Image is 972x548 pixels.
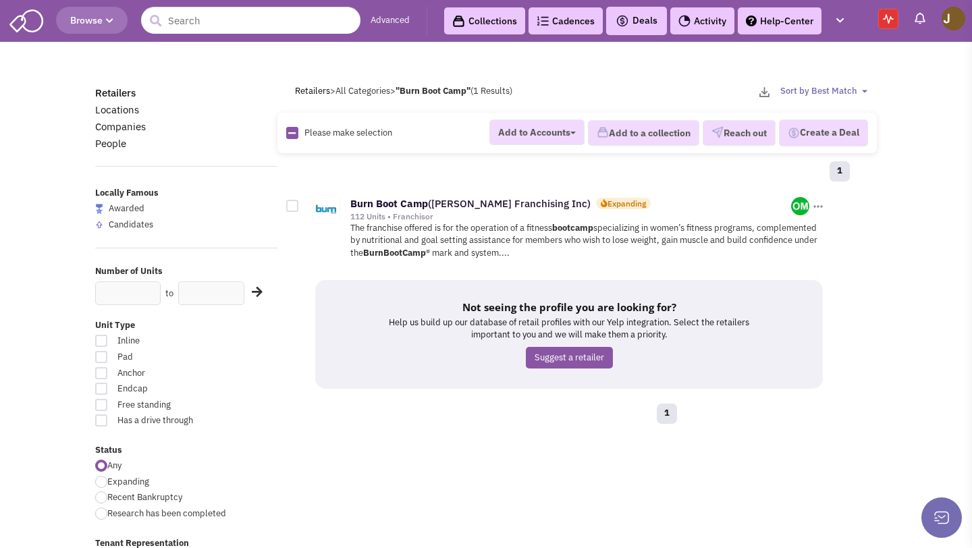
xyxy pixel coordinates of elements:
span: Research has been completed [107,508,226,519]
b: Burn [350,197,373,210]
button: Add to a collection [588,120,699,146]
a: Retailers [95,86,136,99]
button: Reach out [703,120,776,146]
label: Number of Units [95,265,277,278]
a: Advanced [371,14,410,27]
a: Locations [95,103,139,116]
b: boot [552,222,570,234]
img: icon-collection-lavender-black.svg [452,15,465,28]
span: Endcap [109,383,221,395]
p: Help us build up our database of retail profiles with our Yelp integration. Select the retailers ... [383,317,755,341]
a: 1 [830,161,850,182]
span: Any [107,460,122,471]
b: Camp [400,197,428,210]
span: Inline [109,335,221,348]
img: John Perlmutter [942,7,965,30]
p: The franchise offered is for the operation of a fitness specializing in women’s fitness programs,... [350,222,825,260]
a: Companies [95,120,146,133]
img: help.png [746,16,757,26]
button: Browse [56,7,128,34]
b: Camp [402,247,426,258]
a: Suggest a retailer [526,347,613,369]
b: Boot [376,197,398,210]
span: Deals [616,14,657,26]
a: Cadences [529,7,603,34]
img: locallyfamous-upvote.png [95,221,103,229]
a: Activity [670,7,734,34]
label: to [165,287,173,300]
img: icon-deals.svg [616,13,629,29]
button: Add to Accounts [489,119,585,145]
span: > [390,85,396,97]
img: Deal-Dollar.png [788,126,800,140]
img: locallyfamous-largeicon.png [95,204,103,214]
a: People [95,137,126,150]
input: Search [141,7,360,34]
img: SmartAdmin [9,7,43,32]
a: Retailers [295,85,330,97]
label: Status [95,444,277,457]
span: Browse [70,14,113,26]
a: Collections [444,7,525,34]
label: Unit Type [95,319,277,332]
b: camp [570,222,593,234]
span: Recent Bankruptcy [107,491,182,503]
div: 112 Units • Franchisor [350,211,791,222]
span: Awarded [109,202,144,214]
span: Expanding [107,476,149,487]
span: Candidates [109,219,153,230]
img: VectorPaper_Plane.png [711,126,724,138]
b: Boot [383,247,402,258]
b: "Burn Boot Camp" [396,85,470,97]
button: Create a Deal [779,119,868,146]
a: 1 [657,404,677,424]
h5: Not seeing the profile you are looking for? [383,300,755,314]
span: Anchor [109,367,221,380]
img: Cadences_logo.png [537,16,549,26]
button: Deals [612,12,661,30]
a: Burn Boot Camp([PERSON_NAME] Franchising Inc) [350,197,591,210]
div: Search Nearby [243,283,261,301]
img: 8L0peW64oUeuVHB06xwtgw.png [791,197,809,215]
span: Free standing [109,399,221,412]
a: Help-Center [738,7,821,34]
b: Burn [363,247,383,258]
img: Rectangle.png [286,127,298,139]
label: Locally Famous [95,187,277,200]
img: download-2-24.png [759,87,769,97]
img: icon-collection-lavender.png [597,126,609,138]
div: Expanding [607,198,646,209]
span: All Categories (1 Results) [335,85,512,97]
span: Has a drive through [109,414,221,427]
span: Pad [109,351,221,364]
img: Activity.png [678,15,691,27]
span: Please make selection [304,127,392,138]
span: > [330,85,335,97]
